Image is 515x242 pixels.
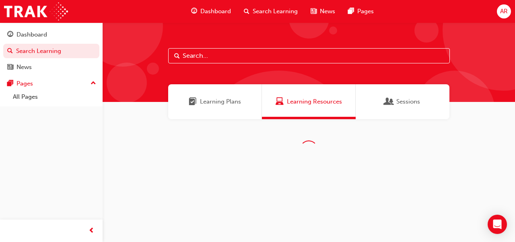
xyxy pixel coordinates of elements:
[500,7,508,16] span: AR
[396,97,420,106] span: Sessions
[7,80,13,87] span: pages-icon
[357,7,374,16] span: Pages
[7,31,13,39] span: guage-icon
[3,60,99,75] a: News
[348,6,354,16] span: pages-icon
[3,27,99,42] a: Dashboard
[237,3,304,20] a: search-iconSearch Learning
[7,48,13,55] span: search-icon
[304,3,342,20] a: news-iconNews
[10,91,99,103] a: All Pages
[262,84,356,119] a: Learning ResourcesLearning Resources
[3,26,99,76] button: DashboardSearch LearningNews
[3,44,99,59] a: Search Learning
[3,76,99,91] button: Pages
[244,6,249,16] span: search-icon
[168,48,450,63] input: Search...
[311,6,317,16] span: news-icon
[191,6,197,16] span: guage-icon
[189,97,197,106] span: Learning Plans
[253,7,298,16] span: Search Learning
[16,79,33,88] div: Pages
[287,97,342,106] span: Learning Resources
[168,84,262,119] a: Learning PlansLearning Plans
[16,30,47,39] div: Dashboard
[4,2,68,20] img: Trak
[174,51,180,61] span: Search
[7,64,13,71] span: news-icon
[385,97,393,106] span: Sessions
[488,215,507,234] div: Open Intercom Messenger
[276,97,284,106] span: Learning Resources
[497,4,511,18] button: AR
[200,7,231,16] span: Dashboard
[356,84,449,119] a: SessionsSessions
[200,97,241,106] span: Learning Plans
[185,3,237,20] a: guage-iconDashboard
[342,3,380,20] a: pages-iconPages
[91,78,96,89] span: up-icon
[320,7,335,16] span: News
[89,226,95,236] span: prev-icon
[16,63,32,72] div: News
